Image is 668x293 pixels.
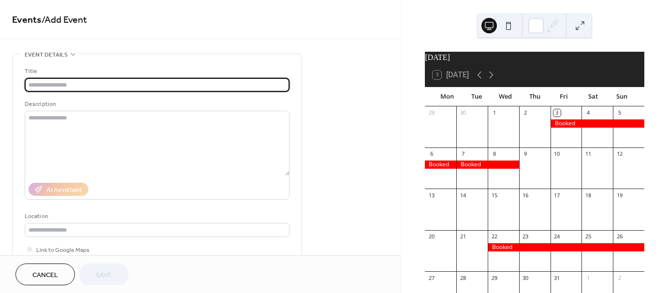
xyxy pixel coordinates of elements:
[32,270,58,280] span: Cancel
[491,87,520,106] div: Wed
[522,191,529,199] div: 16
[522,109,529,117] div: 2
[433,87,462,106] div: Mon
[36,245,89,255] span: Link to Google Maps
[608,87,637,106] div: Sun
[428,233,435,240] div: 20
[491,274,498,281] div: 29
[584,150,592,158] div: 11
[616,233,623,240] div: 26
[616,274,623,281] div: 2
[459,150,466,158] div: 7
[616,191,623,199] div: 19
[425,52,644,63] div: [DATE]
[549,87,578,106] div: Fri
[553,191,561,199] div: 17
[491,109,498,117] div: 1
[459,191,466,199] div: 14
[553,109,561,117] div: 3
[584,109,592,117] div: 4
[578,87,607,106] div: Sat
[25,66,288,76] div: Title
[42,11,87,29] span: / Add Event
[584,191,592,199] div: 18
[459,274,466,281] div: 28
[553,150,561,158] div: 10
[584,274,592,281] div: 1
[522,150,529,158] div: 9
[428,274,435,281] div: 27
[456,161,519,169] div: Booked
[25,50,68,60] span: Event details
[462,87,491,106] div: Tue
[428,150,435,158] div: 6
[459,109,466,117] div: 30
[520,87,549,106] div: Thu
[491,191,498,199] div: 15
[428,191,435,199] div: 13
[522,274,529,281] div: 30
[491,233,498,240] div: 22
[12,11,42,29] a: Events
[459,233,466,240] div: 21
[428,109,435,117] div: 29
[553,274,561,281] div: 31
[551,119,644,128] div: Booked
[425,161,456,169] div: Booked
[584,233,592,240] div: 25
[488,243,644,251] div: Booked
[553,233,561,240] div: 24
[491,150,498,158] div: 8
[616,109,623,117] div: 5
[25,99,288,109] div: Description
[15,264,75,285] button: Cancel
[522,233,529,240] div: 23
[616,150,623,158] div: 12
[25,211,288,221] div: Location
